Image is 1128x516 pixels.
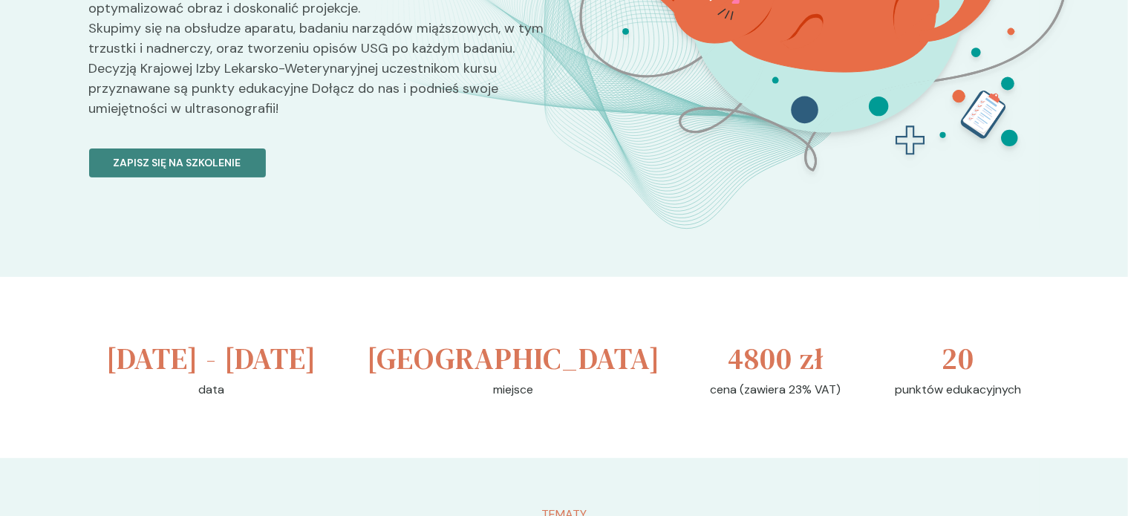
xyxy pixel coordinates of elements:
[114,155,241,171] p: Zapisz się na szkolenie
[367,336,660,381] h3: [GEOGRAPHIC_DATA]
[89,131,552,177] a: Zapisz się na szkolenie
[107,336,317,381] h3: [DATE] - [DATE]
[89,148,266,177] button: Zapisz się na szkolenie
[711,381,841,399] p: cena (zawiera 23% VAT)
[494,381,534,399] p: miejsce
[199,381,225,399] p: data
[896,381,1022,399] p: punktów edukacyjnych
